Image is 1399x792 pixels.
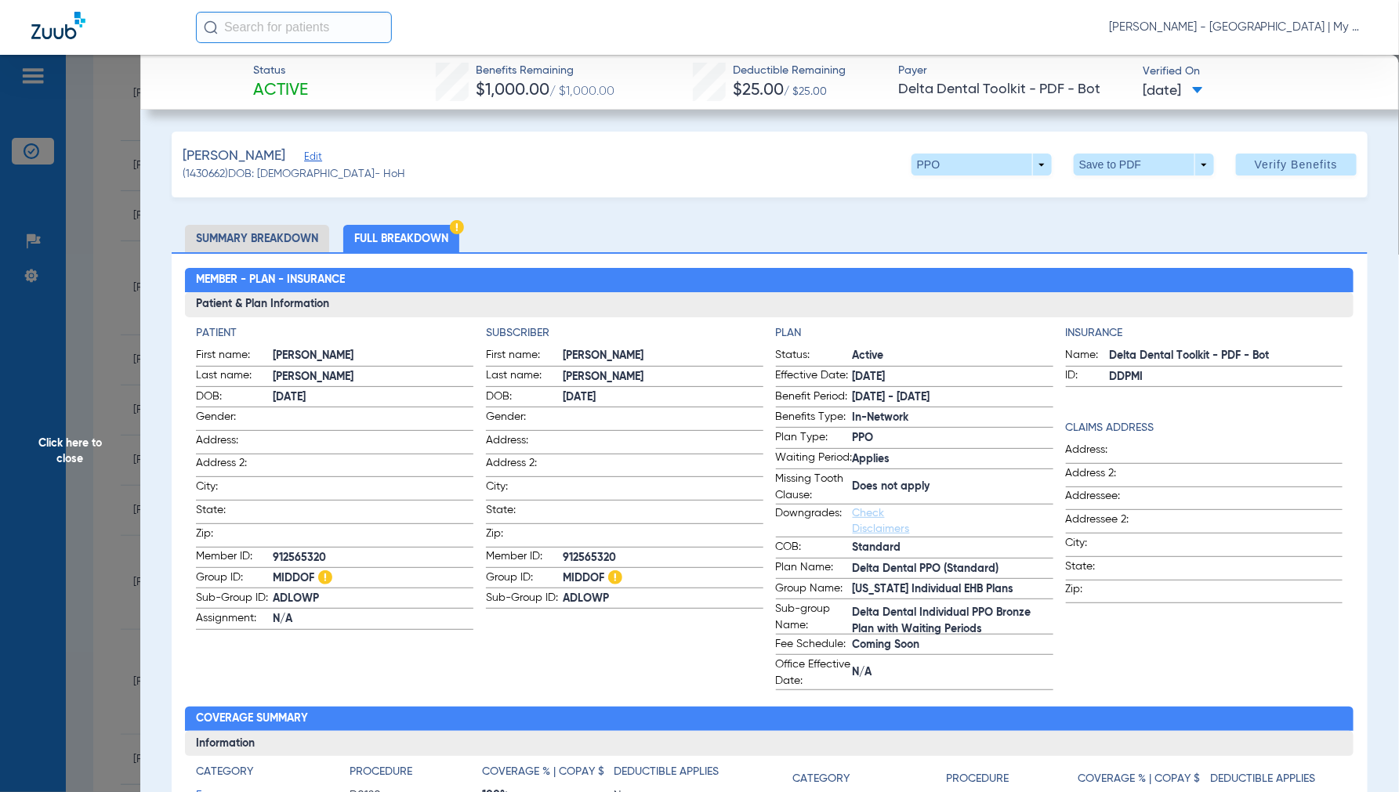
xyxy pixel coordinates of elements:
span: Office Effective Date: [776,656,853,689]
span: Downgrades: [776,505,853,537]
span: Benefit Period: [776,389,853,407]
span: / $1,000.00 [549,85,614,98]
span: N/A [273,611,473,627]
span: City: [196,479,273,500]
span: N/A [853,664,1053,681]
span: DOB: [196,389,273,407]
span: Last name: [196,367,273,386]
h3: Patient & Plan Information [185,292,1354,317]
span: [DATE] [1143,81,1203,101]
span: Group Name: [776,580,853,599]
span: $25.00 [733,82,784,99]
span: Delta Dental Toolkit - PDF - Bot [1110,348,1343,364]
h4: Plan [776,325,1053,342]
h4: Insurance [1066,325,1343,342]
h4: Coverage % | Copay $ [482,764,604,780]
span: Payer [898,63,1129,79]
img: Hazard [450,220,464,234]
h4: Deductible Applies [614,764,719,780]
h4: Subscriber [486,325,763,342]
app-breakdown-title: Coverage % | Copay $ [482,764,614,786]
span: Address: [486,432,563,454]
span: Address 2: [486,455,563,476]
span: Addressee 2: [1066,512,1143,533]
span: Delta Dental Individual PPO Bronze Plan with Waiting Periods [853,613,1053,630]
span: Zip: [1066,581,1143,602]
span: [DATE] [273,389,473,406]
span: In-Network [853,410,1053,426]
iframe: Chat Widget [1321,717,1399,792]
span: [DATE] - [DATE] [853,389,1053,406]
a: Check Disclaimers [853,508,910,534]
h3: Information [185,731,1354,756]
h4: Category [792,771,850,787]
span: First name: [486,347,563,366]
span: [DATE] [563,389,763,406]
span: State: [486,502,563,523]
span: Address 2: [1066,465,1143,486]
span: Member ID: [486,548,563,567]
span: Active [853,348,1053,364]
li: Summary Breakdown [185,225,329,252]
span: MIDDOF [563,570,763,587]
span: Delta Dental PPO (Standard) [853,561,1053,577]
span: Delta Dental Toolkit - PDF - Bot [898,80,1129,99]
span: Sub-group Name: [776,601,853,634]
h4: Deductible Applies [1211,771,1316,787]
span: City: [486,479,563,500]
h4: Procedure [946,771,1009,787]
app-breakdown-title: Category [196,764,350,786]
span: Member ID: [196,548,273,567]
span: [PERSON_NAME] [273,369,473,385]
span: Plan Type: [776,429,853,448]
span: Status [253,63,308,79]
span: ID: [1066,367,1110,386]
span: ADLOWP [563,591,763,607]
span: Benefits Remaining [476,63,614,79]
span: COB: [776,539,853,558]
span: State: [196,502,273,523]
span: Plan Name: [776,559,853,578]
span: [US_STATE] Individual EHB Plans [853,581,1053,598]
h2: Coverage Summary [185,707,1354,732]
input: Search for patients [196,12,392,43]
span: $1,000.00 [476,82,549,99]
span: Benefits Type: [776,409,853,428]
span: [PERSON_NAME] [563,369,763,385]
li: Full Breakdown [343,225,459,252]
h4: Category [196,764,253,780]
button: Save to PDF [1074,154,1214,175]
app-breakdown-title: Patient [196,325,473,342]
span: MIDDOF [273,570,473,587]
h4: Procedure [350,764,412,780]
span: DDPMI [1110,369,1343,385]
span: Verified On [1143,63,1373,80]
span: [DATE] [853,369,1053,385]
span: First name: [196,347,273,366]
span: Edit [304,151,318,166]
span: Verify Benefits [1255,158,1338,171]
span: / $25.00 [784,86,827,97]
span: DOB: [486,389,563,407]
span: Effective Date: [776,367,853,386]
span: ADLOWP [273,591,473,607]
button: Verify Benefits [1236,154,1357,175]
button: PPO [912,154,1052,175]
img: Hazard [318,570,332,584]
app-breakdown-title: Procedure [350,764,482,786]
span: [PERSON_NAME] [183,146,285,166]
span: Addressee: [1066,488,1143,509]
span: Sub-Group ID: [486,590,563,609]
span: Address: [1066,442,1143,463]
span: 912565320 [273,550,473,566]
img: Hazard [608,570,622,584]
span: Address: [196,432,273,454]
span: Status: [776,347,853,366]
img: Zuub Logo [31,12,85,39]
app-breakdown-title: Claims Address [1066,420,1343,436]
span: Address 2: [196,455,273,476]
span: 912565320 [563,550,763,566]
